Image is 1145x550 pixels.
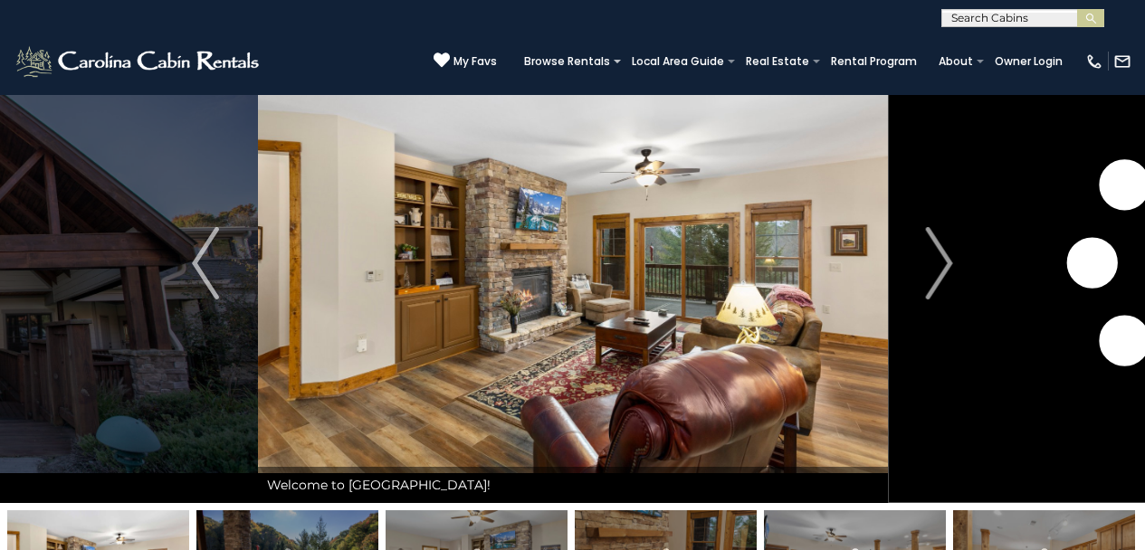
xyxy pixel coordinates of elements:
[926,227,953,299] img: arrow
[930,49,982,74] a: About
[623,49,733,74] a: Local Area Guide
[154,24,258,503] button: Previous
[737,49,818,74] a: Real Estate
[1113,52,1131,71] img: mail-regular-white.png
[14,43,264,80] img: White-1-2.png
[822,49,926,74] a: Rental Program
[1085,52,1103,71] img: phone-regular-white.png
[887,24,991,503] button: Next
[515,49,619,74] a: Browse Rentals
[986,49,1072,74] a: Owner Login
[192,227,219,299] img: arrow
[258,467,888,503] div: Welcome to [GEOGRAPHIC_DATA]!
[434,52,497,71] a: My Favs
[453,53,497,70] span: My Favs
